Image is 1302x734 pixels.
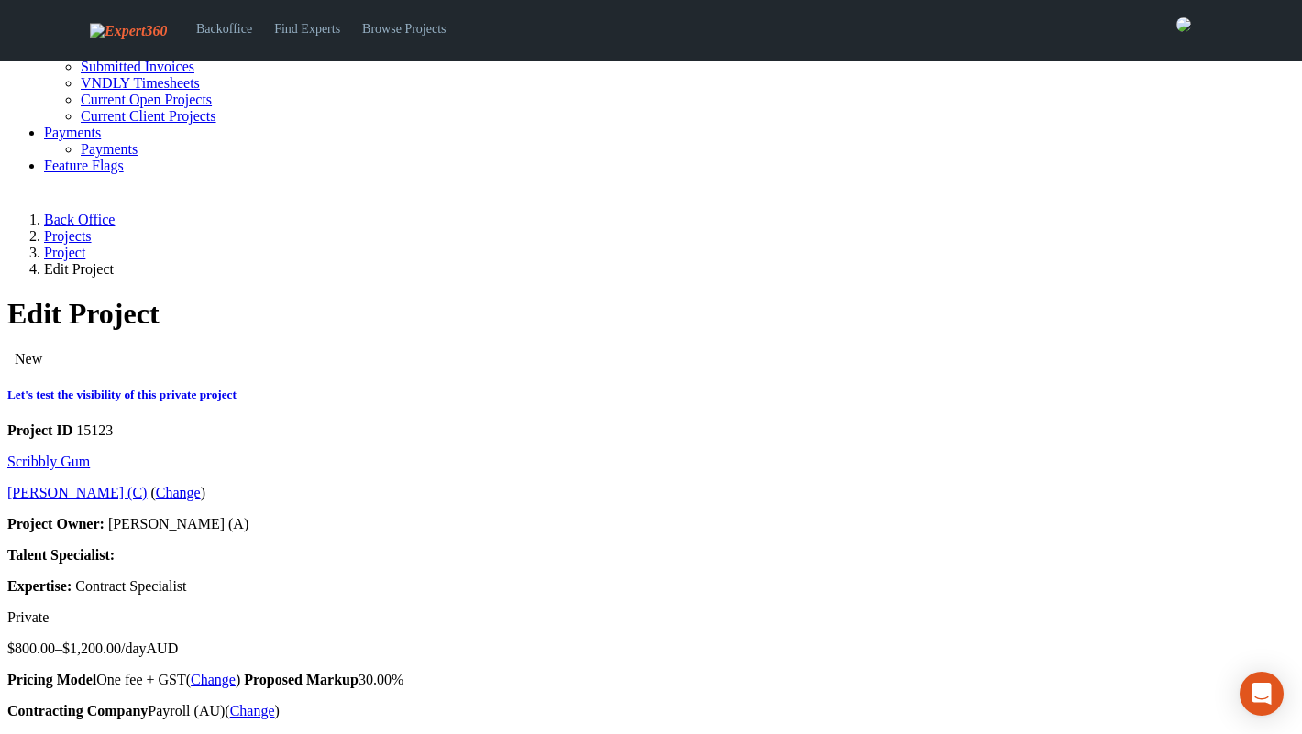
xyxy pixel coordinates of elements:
[44,261,1295,278] li: Edit Project
[81,75,200,91] a: VNDLY Timesheets
[230,703,275,718] a: Change
[44,212,115,227] a: Back Office
[7,703,1295,719] p: Payroll (AU)
[147,641,179,656] span: AUD
[225,703,280,718] span: ( )
[81,141,138,157] a: Payments
[108,516,248,531] span: [PERSON_NAME] (A)
[1176,17,1191,32] img: 0421c9a1-ac87-4857-a63f-b59ed7722763-normal.jpeg
[7,297,1295,331] h1: Edit Project
[1240,672,1284,716] div: Open Intercom Messenger
[7,578,72,594] strong: Expertise:
[90,23,167,39] img: Expert360
[76,422,113,438] span: 15123
[44,125,101,140] a: Payments
[7,454,90,469] a: Scribbly Gum
[7,609,49,625] span: Private
[75,578,186,594] span: Contract Specialist
[44,228,92,244] a: Projects
[7,388,237,401] a: Let's test the visibility of this private project
[244,672,359,687] strong: Proposed Markup
[7,672,1295,688] p: One fee + GST
[150,485,205,500] span: ( )
[81,92,212,107] a: Current Open Projects
[191,672,236,687] a: Change
[81,108,216,124] a: Current Client Projects
[7,485,147,500] a: [PERSON_NAME] (C)
[7,516,105,531] strong: Project Owner:
[44,158,124,173] a: Feature Flags
[15,351,42,367] span: New
[81,59,194,74] a: Submitted Invoices
[7,703,148,718] strong: Contracting Company
[244,672,403,687] span: 30.00%
[7,641,1295,657] p: $800.00–$1,200.00/day
[156,485,201,500] a: Change
[7,547,115,563] strong: Talent Specialist:
[7,672,96,687] strong: Pricing Model
[186,672,241,687] span: ( )
[44,245,85,260] a: Project
[7,422,72,438] strong: Project ID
